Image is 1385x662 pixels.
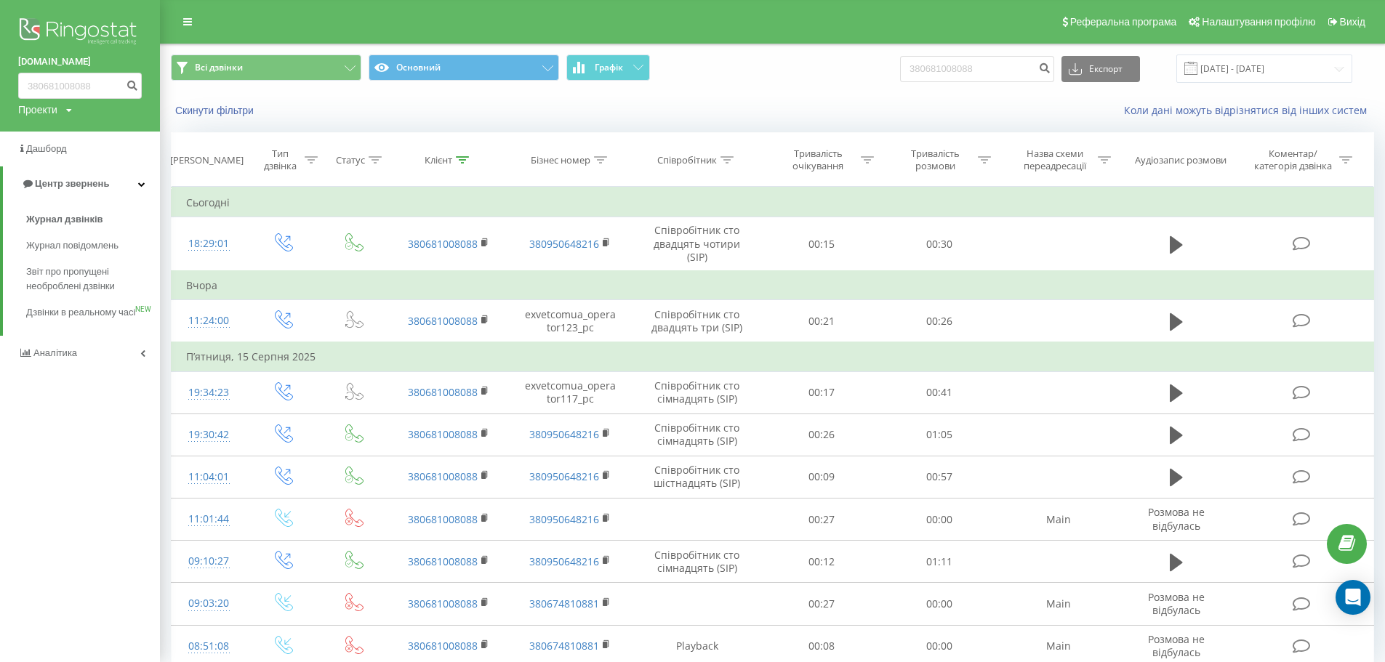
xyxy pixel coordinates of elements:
td: 00:15 [763,217,880,271]
div: 19:30:42 [186,421,232,449]
a: 380681008088 [408,385,478,399]
div: Співробітник [657,154,717,166]
td: 00:27 [763,583,880,625]
div: Тривалість розмови [896,148,974,172]
a: 380681008088 [408,639,478,653]
td: 00:09 [763,456,880,498]
input: Пошук за номером [900,56,1054,82]
span: Дашборд [26,143,67,154]
div: 18:29:01 [186,230,232,258]
a: Центр звернень [3,166,160,201]
a: 380950648216 [529,237,599,251]
td: 00:21 [763,300,880,343]
a: Журнал дзвінків [26,206,160,233]
a: 380681008088 [408,469,478,483]
td: 00:41 [880,371,997,413]
a: Звіт про пропущені необроблені дзвінки [26,259,160,299]
span: Розмова не відбулась [1148,590,1205,617]
td: 01:11 [880,541,997,583]
td: 00:00 [880,583,997,625]
div: Open Intercom Messenger [1336,580,1370,615]
a: 380674810881 [529,639,599,653]
a: 380681008088 [408,237,478,251]
span: Вихід [1340,16,1365,28]
button: Всі дзвінки [171,55,361,81]
td: П’ятниця, 15 Серпня 2025 [172,342,1374,371]
td: 00:00 [880,498,997,541]
div: 08:51:08 [186,632,232,661]
td: Main [997,498,1120,541]
td: 00:26 [880,300,997,343]
button: Основний [369,55,559,81]
span: Журнал дзвінків [26,212,103,227]
div: 11:04:01 [186,463,232,491]
div: Назва схеми переадресації [1016,148,1094,172]
span: Дзвінки в реальному часі [26,305,135,320]
span: Графік [595,62,623,73]
td: Main [997,583,1120,625]
a: 380681008088 [408,314,478,328]
td: exvetcomua_operator117_pc [510,371,632,413]
td: 00:30 [880,217,997,271]
div: Бізнес номер [531,154,590,166]
a: 380681008088 [408,512,478,526]
span: Реферальна програма [1070,16,1177,28]
td: Співробітник сто шістнадцять (SIP) [631,456,763,498]
td: 01:05 [880,413,997,456]
div: 19:34:23 [186,379,232,407]
button: Скинути фільтри [171,104,261,117]
img: Ringostat logo [18,15,142,51]
td: 00:26 [763,413,880,456]
span: Налаштування профілю [1202,16,1315,28]
span: Розмова не відбулась [1148,632,1205,659]
a: 380674810881 [529,597,599,610]
div: Клієнт [425,154,452,166]
a: 380950648216 [529,512,599,526]
div: [PERSON_NAME] [170,154,244,166]
a: 380950648216 [529,554,599,568]
a: Коли дані можуть відрізнятися вiд інших систем [1124,103,1374,117]
div: 09:03:20 [186,589,232,618]
a: Журнал повідомлень [26,233,160,259]
span: Всі дзвінки [195,62,243,73]
span: Аналiтика [33,347,77,358]
td: 00:17 [763,371,880,413]
span: Центр звернень [35,178,109,189]
span: Журнал повідомлень [26,238,119,253]
a: 380950648216 [529,427,599,441]
div: Аудіозапис розмови [1135,154,1227,166]
div: Коментар/категорія дзвінка [1250,148,1336,172]
td: Сьогодні [172,188,1374,217]
td: Вчора [172,271,1374,300]
input: Пошук за номером [18,73,142,99]
div: Тип дзвінка [260,148,301,172]
div: Статус [336,154,365,166]
a: Дзвінки в реальному часіNEW [26,299,160,326]
div: Тривалість очікування [779,148,857,172]
td: Співробітник сто двадцять три (SIP) [631,300,763,343]
div: 11:24:00 [186,307,232,335]
div: 09:10:27 [186,547,232,576]
a: 380681008088 [408,427,478,441]
a: 380681008088 [408,554,478,568]
td: 00:57 [880,456,997,498]
a: 380950648216 [529,469,599,483]
td: exvetcomua_operator123_pc [510,300,632,343]
button: Графік [566,55,650,81]
td: Співробітник сто двадцять чотири (SIP) [631,217,763,271]
td: 00:12 [763,541,880,583]
button: Експорт [1061,56,1140,82]
td: Співробітник сто сімнадцять (SIP) [631,371,763,413]
a: [DOMAIN_NAME] [18,55,142,69]
a: 380681008088 [408,597,478,610]
div: 11:01:44 [186,505,232,533]
span: Звіт про пропущені необроблені дзвінки [26,265,153,294]
td: 00:27 [763,498,880,541]
span: Розмова не відбулась [1148,505,1205,532]
td: Співробітник сто сімнадцять (SIP) [631,541,763,583]
div: Проекти [18,102,57,117]
td: Співробітник сто сімнадцять (SIP) [631,413,763,456]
